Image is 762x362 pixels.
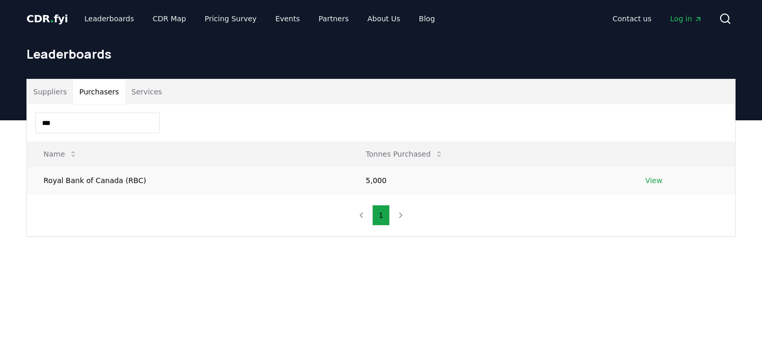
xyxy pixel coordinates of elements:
button: Services [125,79,168,104]
a: Blog [411,9,443,28]
button: Purchasers [73,79,125,104]
a: Log in [662,9,711,28]
a: Partners [311,9,357,28]
nav: Main [76,9,443,28]
nav: Main [604,9,711,28]
a: Events [267,9,308,28]
a: CDR.fyi [26,11,68,26]
button: Name [35,144,86,164]
a: Leaderboards [76,9,143,28]
a: Contact us [604,9,660,28]
button: Tonnes Purchased [358,144,451,164]
h1: Leaderboards [26,46,736,62]
span: . [50,12,54,25]
td: Royal Bank of Canada (RBC) [27,166,349,194]
span: CDR fyi [26,12,68,25]
a: About Us [359,9,408,28]
a: Pricing Survey [196,9,265,28]
a: View [645,175,662,186]
a: CDR Map [145,9,194,28]
button: 1 [372,205,390,226]
button: Suppliers [27,79,73,104]
span: Log in [670,13,702,24]
td: 5,000 [349,166,629,194]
